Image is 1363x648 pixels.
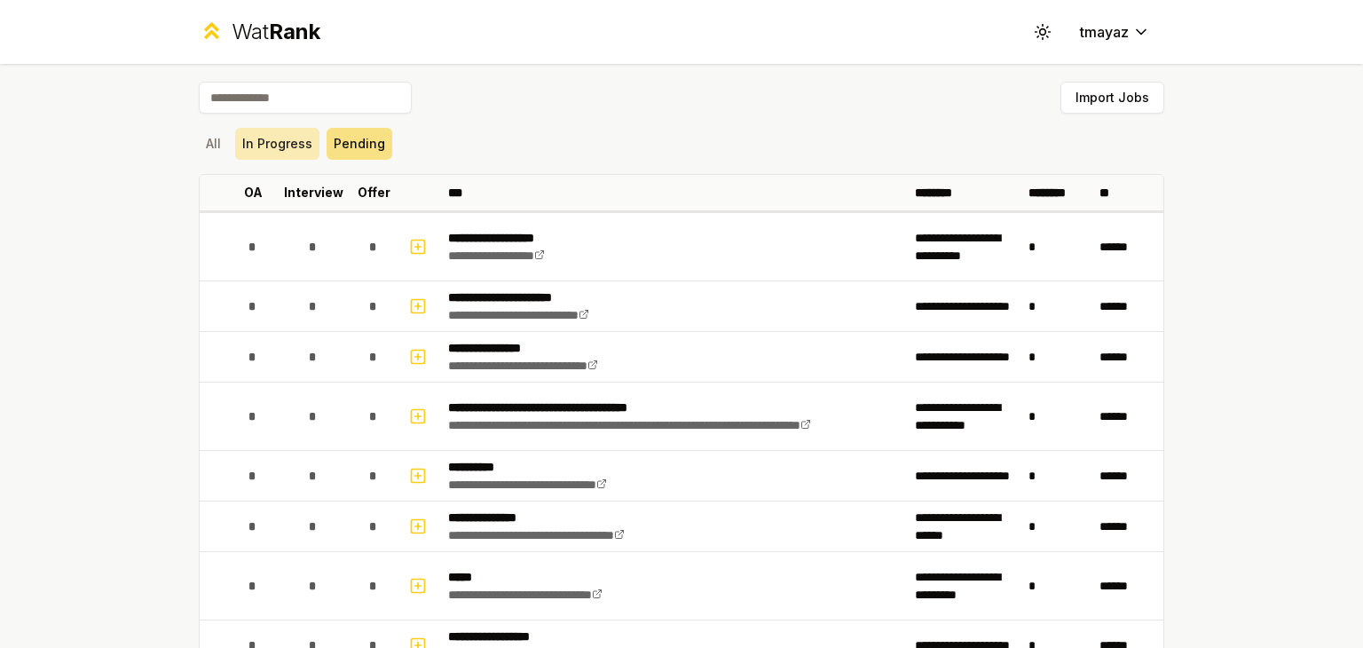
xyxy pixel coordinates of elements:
[7,56,259,75] h3: Style
[199,128,228,160] button: All
[7,7,259,23] div: Outline
[269,19,320,44] span: Rank
[284,184,343,202] p: Interview
[235,128,319,160] button: In Progress
[7,107,61,122] label: Font Size
[21,123,50,138] span: 16 px
[358,184,390,202] p: Offer
[27,23,96,38] a: Back to Top
[1066,16,1164,48] button: tmayaz
[327,128,392,160] button: Pending
[1080,21,1129,43] span: tmayaz
[1060,82,1164,114] button: Import Jobs
[199,18,320,46] a: WatRank
[232,18,320,46] div: Wat
[244,184,263,202] p: OA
